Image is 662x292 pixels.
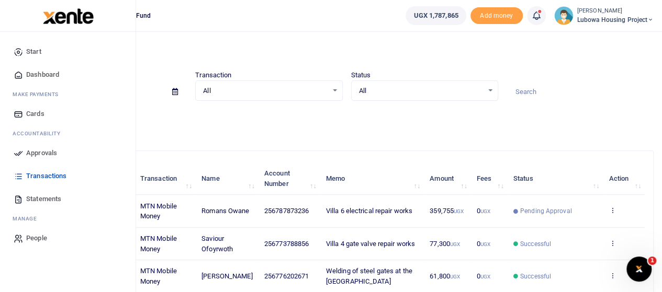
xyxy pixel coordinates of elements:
[264,240,309,248] span: 256773788856
[8,211,127,227] li: M
[477,272,490,280] span: 0
[8,102,127,125] a: Cards
[480,208,490,214] small: UGX
[201,207,249,215] span: Romans Owane
[264,207,309,215] span: 256787873236
[470,7,523,25] span: Add money
[424,162,471,195] th: Amount: activate to sort column ascending
[450,241,460,247] small: UGX
[554,6,654,25] a: profile-user [PERSON_NAME] Lubowa Housing Project
[351,70,371,80] label: Status
[401,6,470,25] li: Wallet ballance
[8,142,127,165] a: Approvals
[259,162,320,195] th: Account Number: activate to sort column ascending
[140,202,177,220] span: MTN Mobile Money
[554,6,573,25] img: profile-user
[508,162,603,195] th: Status: activate to sort column ascending
[18,215,37,223] span: anage
[471,162,508,195] th: Fees: activate to sort column ascending
[8,63,127,86] a: Dashboard
[195,70,231,80] label: Transaction
[26,148,57,158] span: Approvals
[8,188,127,211] a: Statements
[603,162,645,195] th: Action: activate to sort column ascending
[140,267,177,285] span: MTN Mobile Money
[326,207,412,215] span: Villa 6 electrical repair works
[264,272,309,280] span: 256776202671
[406,6,466,25] a: UGX 1,787,865
[8,40,127,63] a: Start
[26,46,41,57] span: Start
[8,227,127,250] a: People
[26,171,66,181] span: Transactions
[201,272,252,280] span: [PERSON_NAME]
[430,272,460,280] span: 61,800
[42,11,94,19] a: logo-small logo-large logo-large
[203,86,327,96] span: All
[196,162,259,195] th: Name: activate to sort column ascending
[626,256,652,282] iframe: Intercom live chat
[480,274,490,279] small: UGX
[520,272,551,281] span: Successful
[480,241,490,247] small: UGX
[26,109,44,119] span: Cards
[20,130,60,137] span: countability
[577,7,654,16] small: [PERSON_NAME]
[201,235,233,253] span: Saviour Ofoyrwoth
[26,194,61,204] span: Statements
[8,165,127,188] a: Transactions
[477,207,490,215] span: 0
[40,45,654,56] h4: Transactions
[520,206,572,216] span: Pending Approval
[134,162,196,195] th: Transaction: activate to sort column ascending
[26,233,47,243] span: People
[8,86,127,102] li: M
[430,240,460,248] span: 77,300
[18,90,59,98] span: ake Payments
[470,7,523,25] li: Toup your wallet
[577,15,654,25] span: Lubowa Housing Project
[648,256,656,265] span: 1
[477,240,490,248] span: 0
[26,69,59,80] span: Dashboard
[430,207,464,215] span: 359,755
[326,240,415,248] span: Villa 4 gate valve repair works
[43,8,94,24] img: logo-large
[326,267,412,285] span: Welding of steel gates at the [GEOGRAPHIC_DATA]
[359,86,483,96] span: All
[450,274,460,279] small: UGX
[320,162,424,195] th: Memo: activate to sort column ascending
[140,235,177,253] span: MTN Mobile Money
[413,10,458,21] span: UGX 1,787,865
[520,239,551,249] span: Successful
[40,113,654,124] p: Download
[470,11,523,19] a: Add money
[8,125,127,142] li: Ac
[507,83,654,101] input: Search
[454,208,464,214] small: UGX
